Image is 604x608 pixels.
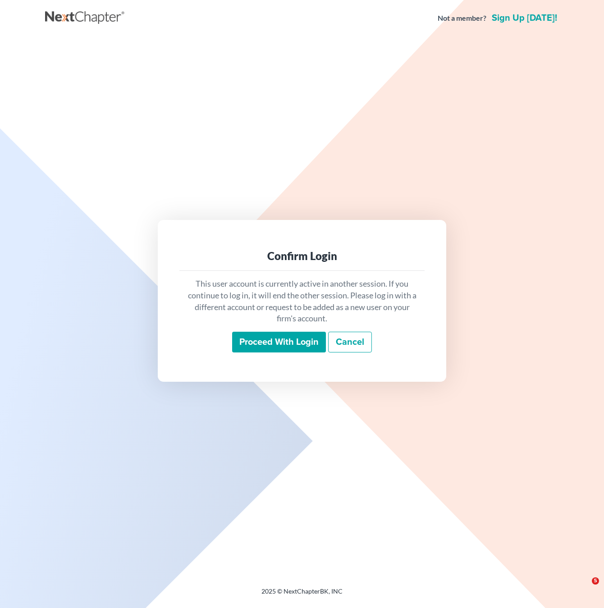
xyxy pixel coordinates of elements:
[232,332,326,352] input: Proceed with login
[490,14,559,23] a: Sign up [DATE]!
[187,249,417,263] div: Confirm Login
[573,577,595,599] iframe: Intercom live chat
[592,577,599,585] span: 5
[438,13,486,23] strong: Not a member?
[187,278,417,325] p: This user account is currently active in another session. If you continue to log in, it will end ...
[45,587,559,603] div: 2025 © NextChapterBK, INC
[328,332,372,352] a: Cancel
